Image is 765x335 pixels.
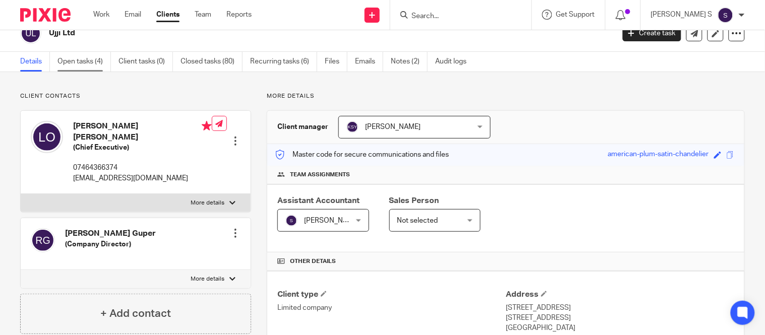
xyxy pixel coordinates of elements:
[31,121,63,153] img: svg%3E
[277,303,506,313] p: Limited company
[49,28,496,38] h2: Ujji Ltd
[73,143,212,153] h5: (Chief Executive)
[391,52,428,72] a: Notes (2)
[623,25,681,41] a: Create task
[325,52,347,72] a: Files
[277,196,360,205] span: Assistant Accountant
[20,92,251,100] p: Client contacts
[156,10,180,20] a: Clients
[125,10,141,20] a: Email
[506,313,734,323] p: [STREET_ADDRESS]
[31,228,55,252] img: svg%3E
[506,303,734,313] p: [STREET_ADDRESS]
[410,12,501,21] input: Search
[65,239,156,249] h5: (Company Director)
[290,171,350,179] span: Team assignments
[195,10,211,20] a: Team
[285,215,298,227] img: svg%3E
[651,10,713,20] p: [PERSON_NAME] S
[73,121,212,143] h4: [PERSON_NAME] [PERSON_NAME]
[277,289,506,300] h4: Client type
[250,52,317,72] a: Recurring tasks (6)
[73,163,212,173] p: 07464366374
[20,23,41,44] img: svg%3E
[191,199,224,207] p: More details
[20,52,50,72] a: Details
[73,173,212,183] p: [EMAIL_ADDRESS][DOMAIN_NAME]
[20,8,71,22] img: Pixie
[365,123,421,130] span: [PERSON_NAME]
[355,52,383,72] a: Emails
[556,11,595,18] span: Get Support
[389,196,439,205] span: Sales Person
[100,306,171,321] h4: + Add contact
[304,217,366,224] span: [PERSON_NAME] S
[57,52,111,72] a: Open tasks (4)
[397,217,438,224] span: Not selected
[608,149,709,161] div: american-plum-satin-chandelier
[506,289,734,300] h4: Address
[191,275,224,283] p: More details
[275,150,449,160] p: Master code for secure communications and files
[267,92,745,100] p: More details
[435,52,474,72] a: Audit logs
[226,10,252,20] a: Reports
[119,52,173,72] a: Client tasks (0)
[277,122,328,132] h3: Client manager
[346,121,359,133] img: svg%3E
[506,323,734,333] p: [GEOGRAPHIC_DATA]
[202,121,212,131] i: Primary
[290,257,336,265] span: Other details
[181,52,243,72] a: Closed tasks (80)
[93,10,109,20] a: Work
[718,7,734,23] img: svg%3E
[65,228,156,239] h4: [PERSON_NAME] Guper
